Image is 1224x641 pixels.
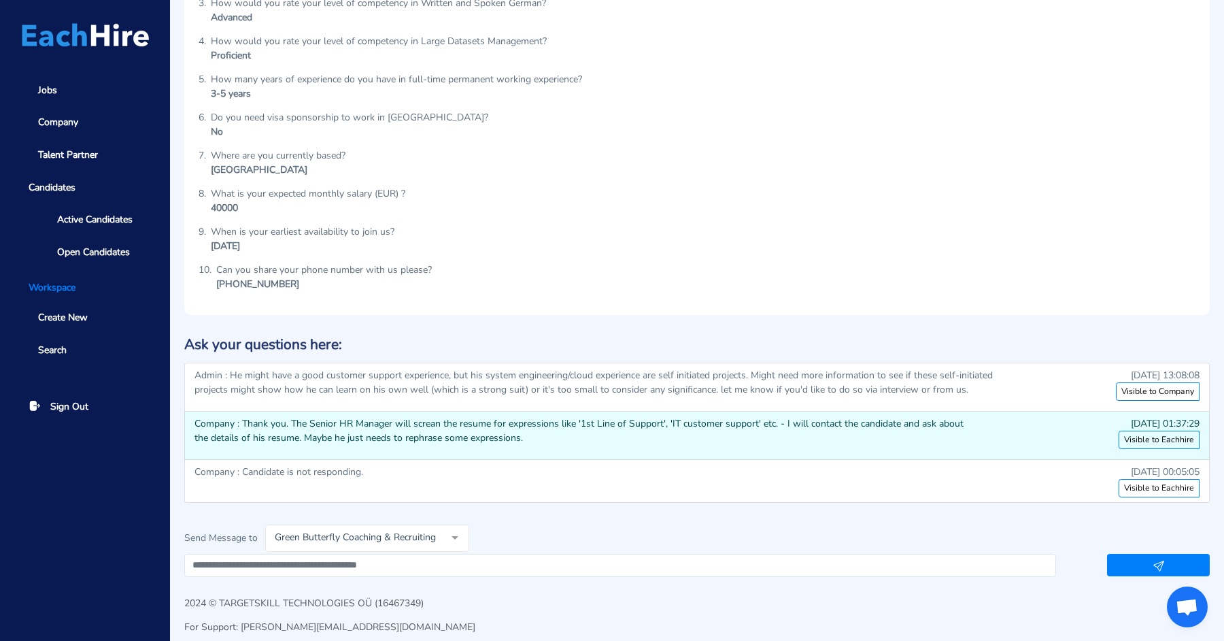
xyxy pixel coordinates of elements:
[211,34,547,48] div: How would you rate your level of competency in Large Datasets Management?
[1167,587,1208,627] a: Open chat
[194,416,983,445] p: Company : Thank you. The Senior HR Manager will screan the resume for expressions like '1st Line ...
[22,23,149,47] img: Logo
[1131,368,1200,382] span: [DATE] 13:08:08
[184,620,475,634] p: For Support: [PERSON_NAME][EMAIL_ADDRESS][DOMAIN_NAME]
[1131,465,1200,479] span: [DATE] 00:05:05
[211,201,405,215] div: 40000
[19,336,151,364] a: Search
[211,10,546,24] div: Advanced
[38,238,151,266] a: Open Candidates
[1116,382,1200,401] button: Visible to Company
[184,336,1210,353] h4: Ask your questions here:
[19,141,151,169] a: Talent Partner
[184,531,258,545] span: Send Message to
[216,263,432,277] div: Can you share your phone number with us please?
[211,86,582,101] div: 3-5 years
[19,174,151,201] span: Candidates
[184,554,1210,577] div: ​​
[211,163,345,177] div: [GEOGRAPHIC_DATA]
[19,76,151,104] a: Jobs
[19,304,151,332] a: Create New
[211,148,345,163] div: Where are you currently based?
[50,399,88,414] span: Sign Out
[194,368,1038,397] p: Admin : He might have a good customer support experience, but his system engineering/cloud experi...
[38,83,57,97] span: Jobs
[1131,416,1200,431] span: [DATE] 01:37:29
[38,115,78,129] span: Company
[211,186,405,201] div: What is your expected monthly salary (EUR) ?
[57,212,133,227] span: Active Candidates
[211,239,394,253] div: [DATE]
[211,110,488,125] div: Do you need visa sponsorship to work in [GEOGRAPHIC_DATA]?
[19,280,151,295] li: Workspace
[216,277,432,291] div: [PHONE_NUMBER]
[194,465,373,488] p: Company : Candidate is not responding.
[57,245,130,259] span: Open Candidates
[38,206,151,233] a: Active Candidates
[38,148,98,162] span: Talent Partner
[211,125,488,139] div: No
[211,225,394,239] div: When is your earliest availability to join us?
[211,72,582,86] div: How many years of experience do you have in full-time permanent working experience?
[38,343,67,357] span: Search
[1119,479,1200,497] button: Visible to Eachhire
[271,531,441,544] span: Green Butterfly Coaching & Recruiting
[38,310,88,325] span: Create New
[1119,431,1200,449] button: Visible to Eachhire
[211,48,547,63] div: Proficient
[184,596,475,610] p: 2024 © TARGETSKILL TECHNOLOGIES OÜ (16467349)
[19,109,151,137] a: Company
